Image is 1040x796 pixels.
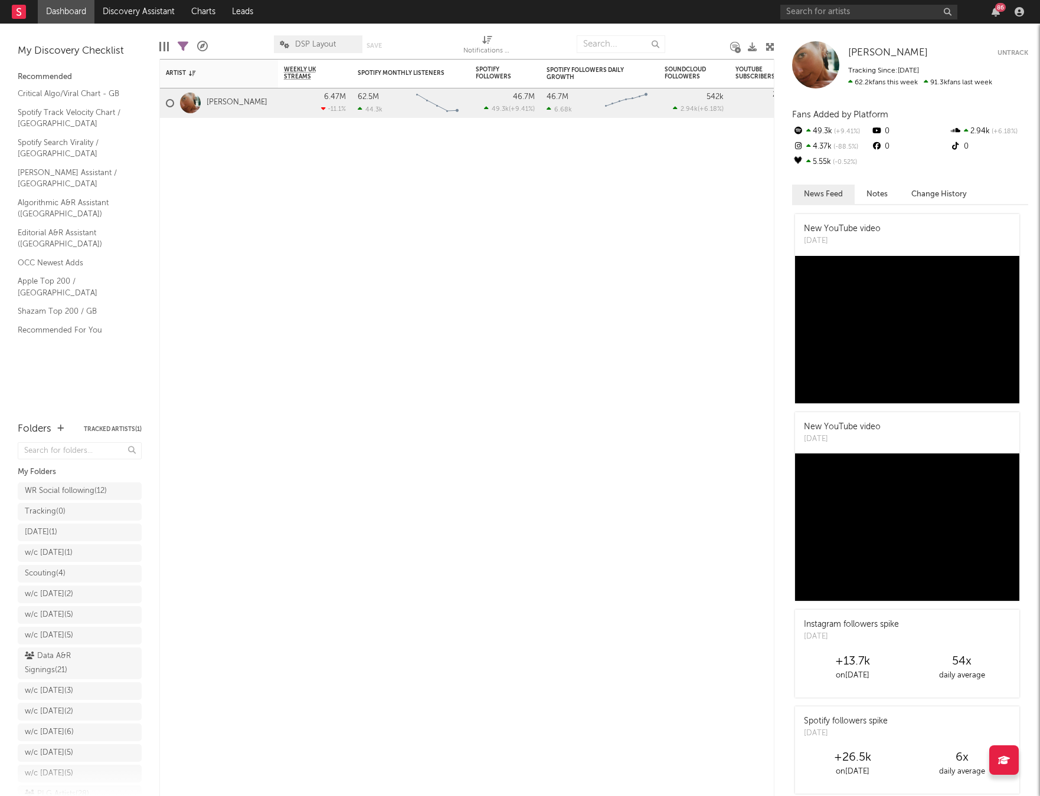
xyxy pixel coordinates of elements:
[547,93,568,101] div: 46.7M
[411,88,464,118] svg: Chart title
[25,608,73,622] div: w/c [DATE] ( 5 )
[804,715,888,728] div: Spotify followers spike
[18,744,142,762] a: w/c [DATE](5)
[18,606,142,624] a: w/c [DATE](5)
[159,29,169,64] div: Edit Columns
[577,35,665,53] input: Search...
[907,654,1016,669] div: 54 x
[907,765,1016,779] div: daily average
[18,166,130,190] a: [PERSON_NAME] Assistant / [GEOGRAPHIC_DATA]
[848,79,918,86] span: 62.2k fans this week
[513,93,535,101] div: 46.7M
[681,106,698,113] span: 2.94k
[18,503,142,521] a: Tracking(0)
[804,728,888,739] div: [DATE]
[804,631,899,643] div: [DATE]
[735,88,794,117] div: 0
[25,767,73,781] div: w/c [DATE] ( 5 )
[855,185,900,204] button: Notes
[358,106,382,113] div: 44.3k
[18,627,142,644] a: w/c [DATE](5)
[792,154,871,170] div: 5.55k
[871,124,949,139] div: 0
[792,139,871,154] div: 4.37k
[197,29,208,64] div: A&R Pipeline
[18,136,130,160] a: Spotify Search Virality / [GEOGRAPHIC_DATA]
[792,124,871,139] div: 49.3k
[18,226,130,251] a: Editorial A&R Assistant ([GEOGRAPHIC_DATA])
[207,98,267,108] a: [PERSON_NAME]
[907,751,1016,765] div: 6 x
[990,129,1018,135] span: +6.18 %
[848,47,928,59] a: [PERSON_NAME]
[798,751,907,765] div: +26.5k
[511,106,533,113] span: +9.41 %
[25,525,57,540] div: [DATE] ( 1 )
[707,93,724,101] div: 542k
[18,275,130,299] a: Apple Top 200 / [GEOGRAPHIC_DATA]
[848,48,928,58] span: [PERSON_NAME]
[900,185,979,204] button: Change History
[798,765,907,779] div: on [DATE]
[848,67,919,74] span: Tracking Since: [DATE]
[831,159,857,166] span: -0.52 %
[166,70,254,77] div: Artist
[18,765,142,782] a: w/c [DATE](5)
[18,442,142,459] input: Search for folders...
[18,106,130,130] a: Spotify Track Velocity Chart / [GEOGRAPHIC_DATA]
[25,705,73,719] div: w/c [DATE] ( 2 )
[18,723,142,741] a: w/c [DATE](6)
[25,546,73,560] div: w/c [DATE] ( 1 )
[367,42,382,49] button: Save
[18,482,142,500] a: WR Social following(12)
[18,87,130,100] a: Critical Algo/Viral Chart - GB
[792,110,888,119] span: Fans Added by Platform
[18,305,130,318] a: Shazam Top 200 / GB
[463,29,511,64] div: Notifications (Artist)
[18,524,142,541] a: [DATE](1)
[358,70,446,77] div: Spotify Monthly Listeners
[907,669,1016,683] div: daily average
[798,654,907,669] div: +13.7k
[998,47,1028,59] button: Untrack
[18,256,130,269] a: OCC Newest Adds
[547,106,572,113] div: 6.68k
[25,505,66,519] div: Tracking ( 0 )
[18,196,130,221] a: Algorithmic A&R Assistant ([GEOGRAPHIC_DATA])
[484,105,535,113] div: ( )
[25,567,66,581] div: Scouting ( 4 )
[358,93,379,101] div: 62.5M
[995,3,1006,12] div: 86
[18,544,142,562] a: w/c [DATE](1)
[324,93,346,101] div: 6.47M
[18,703,142,721] a: w/c [DATE](2)
[804,619,899,631] div: Instagram followers spike
[832,129,860,135] span: +9.41 %
[284,66,328,80] span: Weekly UK Streams
[25,587,73,601] div: w/c [DATE] ( 2 )
[463,44,511,58] div: Notifications (Artist)
[25,649,108,677] div: Data A&R Signings ( 21 )
[848,79,992,86] span: 91.3k fans last week
[600,88,653,118] svg: Chart title
[84,426,142,432] button: Tracked Artists(1)
[18,586,142,603] a: w/c [DATE](2)
[18,682,142,700] a: w/c [DATE](3)
[773,91,794,98] div: 24.4M
[673,105,724,113] div: ( )
[735,66,777,80] div: YouTube Subscribers
[18,70,142,84] div: Recommended
[699,106,722,113] span: +6.18 %
[476,66,517,80] div: Spotify Followers
[178,29,188,64] div: Filters(1 of 1)
[25,746,73,760] div: w/c [DATE] ( 5 )
[950,124,1028,139] div: 2.94k
[665,66,706,80] div: SoundCloud Followers
[871,139,949,154] div: 0
[804,235,881,247] div: [DATE]
[18,465,142,479] div: My Folders
[804,433,881,445] div: [DATE]
[25,484,107,498] div: WR Social following ( 12 )
[780,5,957,19] input: Search for artists
[18,565,142,583] a: Scouting(4)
